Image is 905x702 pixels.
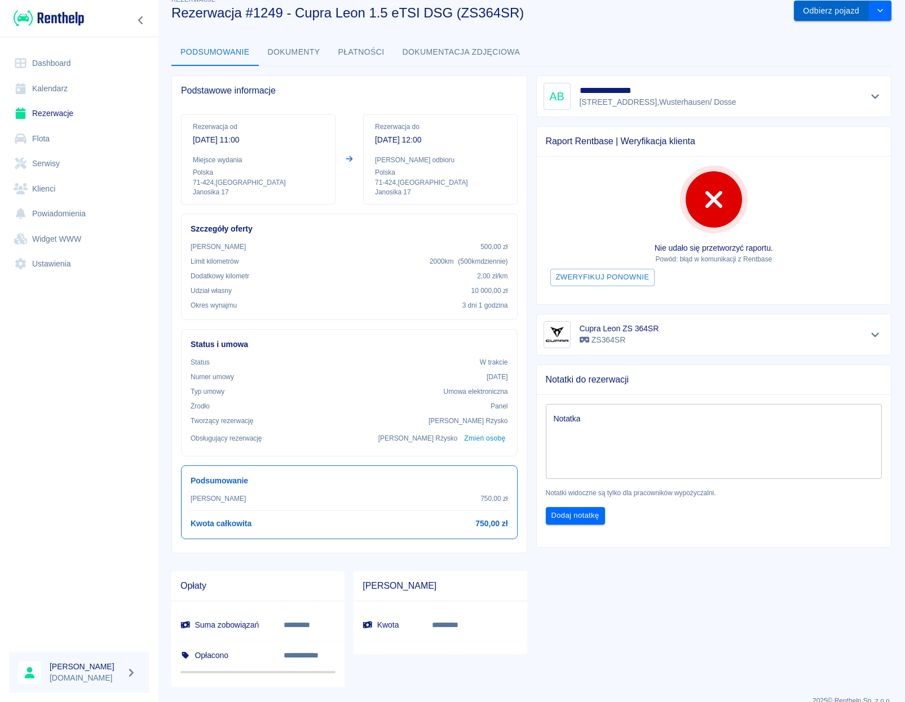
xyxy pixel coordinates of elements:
p: Miejsce wydania [193,155,324,165]
h6: Podsumowanie [191,475,508,487]
a: Widget WWW [9,226,149,252]
span: Pozostało 750,00 zł do zapłaty [180,671,335,673]
a: Kalendarz [9,76,149,101]
a: Rezerwacje [9,101,149,126]
p: Notatki widoczne są tylko dla pracowników wypożyczalni. [546,488,882,498]
div: AB [544,83,571,110]
button: Dokumenty [259,39,329,66]
p: [STREET_ADDRESS] , Wusterhausen/ Dosse [580,96,736,108]
p: Obsługujący rezerwację [191,433,262,443]
p: Umowa elektroniczna [444,386,508,397]
p: [DATE] 12:00 [375,134,506,146]
a: Serwisy [9,151,149,176]
button: Zmień osobę [462,430,507,447]
p: W trakcie [480,357,508,367]
p: [DOMAIN_NAME] [50,672,122,684]
button: Odbierz pojazd [794,1,869,21]
p: 2000 km [430,256,508,266]
h6: Suma zobowiązań [180,619,266,630]
p: Nie udało się przetworzyć raportu. [546,242,882,254]
p: Janosika 17 [193,188,324,197]
p: Status [191,357,210,367]
button: Dodaj notatkę [546,507,605,525]
h6: [PERSON_NAME] [50,661,122,672]
p: Tworzący rezerwację [191,416,253,426]
h6: Status i umowa [191,339,508,350]
p: [PERSON_NAME] Rżysko [429,416,508,426]
h3: Rezerwacja #1249 - Cupra Leon 1.5 eTSI DSG (ZS364SR) [171,5,785,21]
a: Ustawienia [9,251,149,277]
p: Panel [491,401,508,411]
span: Podstawowe informacje [181,85,518,96]
p: ZS364SR [580,334,659,346]
button: Podsumowanie [171,39,259,66]
button: Płatności [329,39,394,66]
p: Okres wynajmu [191,300,237,310]
h6: Kwota całkowita [191,518,251,530]
h6: Opłacono [180,650,266,661]
p: Powód: błąd w komunikacji z Rentbase [546,254,882,264]
span: Opłaty [180,580,335,592]
h6: Kwota [363,619,413,630]
h6: Cupra Leon ZS 364SR [580,323,659,334]
p: Janosika 17 [375,188,506,197]
h6: 750,00 zł [475,518,507,530]
span: Notatki do rezerwacji [546,374,882,385]
a: Dashboard [9,51,149,76]
p: 71-424 , [GEOGRAPHIC_DATA] [375,177,506,188]
p: [PERSON_NAME] odbioru [375,155,506,165]
p: 71-424 , [GEOGRAPHIC_DATA] [193,177,324,188]
button: Pokaż szczegóły [866,88,885,104]
p: 750,00 zł [480,494,507,504]
p: [PERSON_NAME] [191,242,246,252]
p: Rezerwacja do [375,122,506,132]
span: Raport Rentbase | Weryfikacja klienta [546,136,882,147]
a: Klienci [9,176,149,202]
button: Zweryfikuj ponownie [550,269,655,286]
p: Polska [375,167,506,177]
p: 10 000,00 zł [471,286,508,296]
p: [PERSON_NAME] [191,494,246,504]
h6: Szczegóły oferty [191,223,508,235]
button: Zwiń nawigację [133,13,149,28]
p: 2,00 zł /km [477,271,507,281]
p: Typ umowy [191,386,224,397]
button: Pokaż szczegóły [866,327,885,343]
p: Żrodło [191,401,210,411]
p: Udział własny [191,286,232,296]
p: [DATE] [487,372,508,382]
img: Renthelp logo [14,9,84,28]
button: drop-down [869,1,891,21]
span: ( 500 km dziennie ) [458,257,507,265]
a: Renthelp logo [9,9,84,28]
a: Flota [9,126,149,152]
p: Dodatkowy kilometr [191,271,249,281]
p: [DATE] 11:00 [193,134,324,146]
a: Powiadomienia [9,201,149,226]
p: Limit kilometrów [191,256,239,266]
p: Rezerwacja od [193,122,324,132]
p: Numer umowy [191,372,234,382]
img: Image [546,323,568,346]
p: 500,00 zł [480,242,507,252]
p: Polska [193,167,324,177]
p: 3 dni 1 godzina [462,300,508,310]
button: Dokumentacja zdjęciowa [394,39,529,66]
p: [PERSON_NAME] Rżysko [378,433,458,443]
span: [PERSON_NAME] [363,580,518,592]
